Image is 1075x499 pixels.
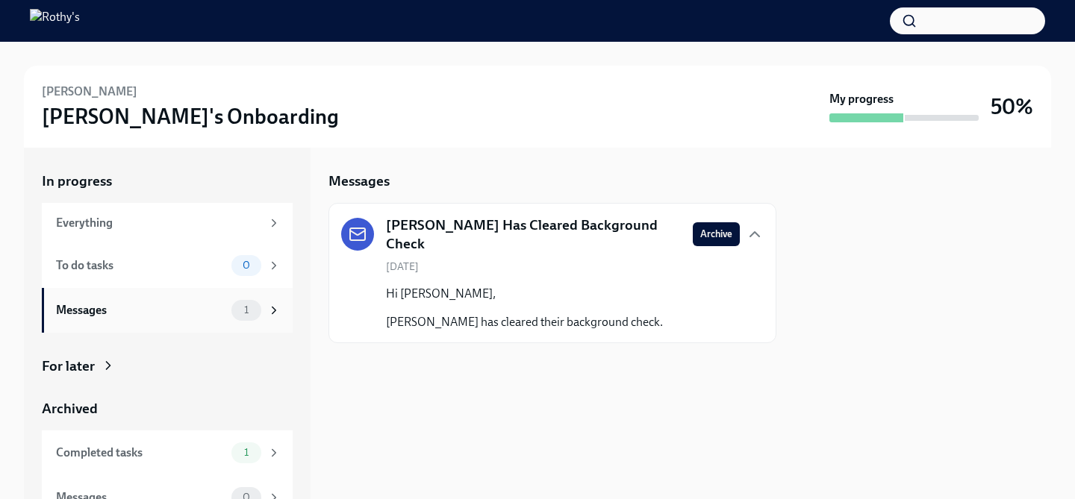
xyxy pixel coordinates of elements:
[42,357,95,376] div: For later
[328,172,390,191] h5: Messages
[386,260,419,274] span: [DATE]
[386,216,681,254] h5: [PERSON_NAME] Has Cleared Background Check
[235,304,258,316] span: 1
[386,314,663,330] p: [PERSON_NAME] has cleared their background check.
[991,93,1033,120] h3: 50%
[56,257,225,274] div: To do tasks
[30,9,80,33] img: Rothy's
[56,445,225,461] div: Completed tasks
[42,399,293,418] a: Archived
[42,203,293,243] a: Everything
[700,227,732,242] span: Archive
[42,103,339,130] h3: [PERSON_NAME]'s Onboarding
[386,286,663,302] p: Hi [PERSON_NAME],
[42,84,137,100] h6: [PERSON_NAME]
[235,447,258,458] span: 1
[56,302,225,318] div: Messages
[56,215,261,231] div: Everything
[42,172,293,191] a: In progress
[234,260,259,271] span: 0
[42,357,293,376] a: For later
[829,91,894,107] strong: My progress
[693,222,740,246] button: Archive
[42,243,293,288] a: To do tasks0
[42,430,293,475] a: Completed tasks1
[42,288,293,333] a: Messages1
